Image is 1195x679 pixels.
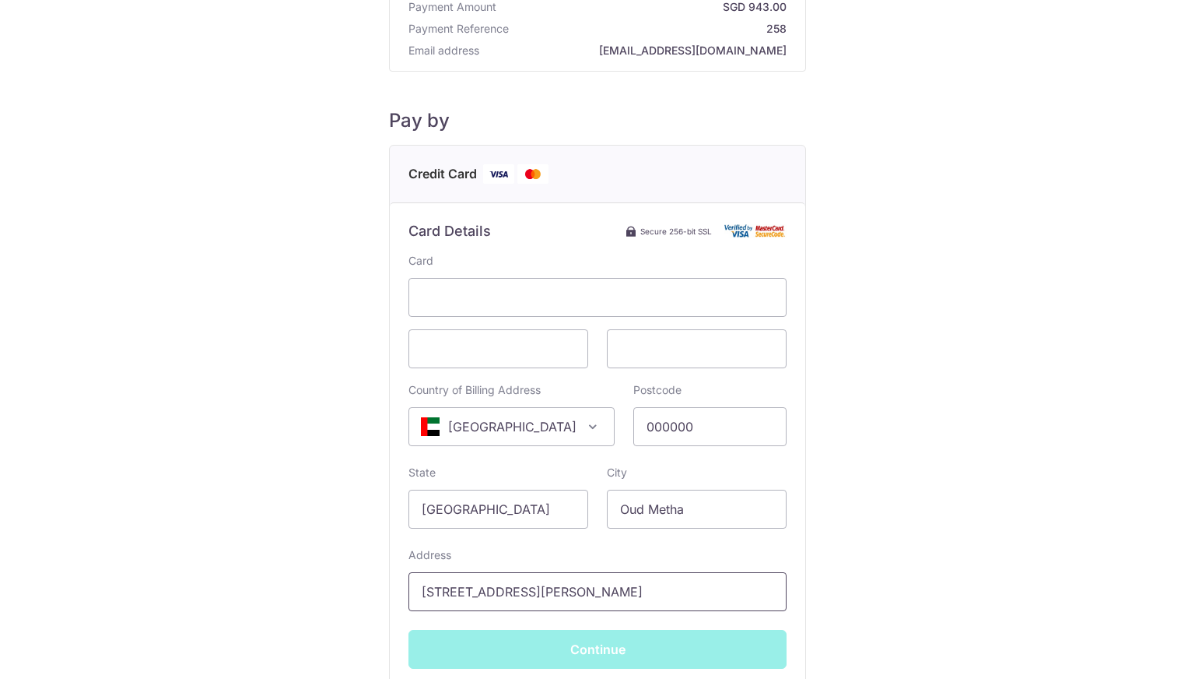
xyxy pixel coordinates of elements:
label: Postcode [633,382,682,398]
span: Secure 256-bit SSL [640,225,712,237]
span: United Arab Emirates [409,408,614,445]
h5: Pay by [389,109,806,132]
iframe: Secure card security code input frame [620,339,773,358]
span: Payment Reference [408,21,509,37]
img: Card secure [724,224,787,237]
strong: 258 [515,21,787,37]
img: Mastercard [517,164,548,184]
iframe: Secure card expiration date input frame [422,339,575,358]
label: Address [408,547,451,563]
span: Credit Card [408,164,477,184]
label: City [607,465,627,480]
strong: [EMAIL_ADDRESS][DOMAIN_NAME] [485,43,787,58]
span: United Arab Emirates [408,407,615,446]
input: Example 123456 [633,407,787,446]
iframe: Secure card number input frame [422,288,773,307]
span: Email address [408,43,479,58]
h6: Card Details [408,222,491,241]
label: Card [408,253,433,269]
img: Visa [483,164,514,184]
label: State [408,465,436,480]
label: Country of Billing Address [408,382,541,398]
